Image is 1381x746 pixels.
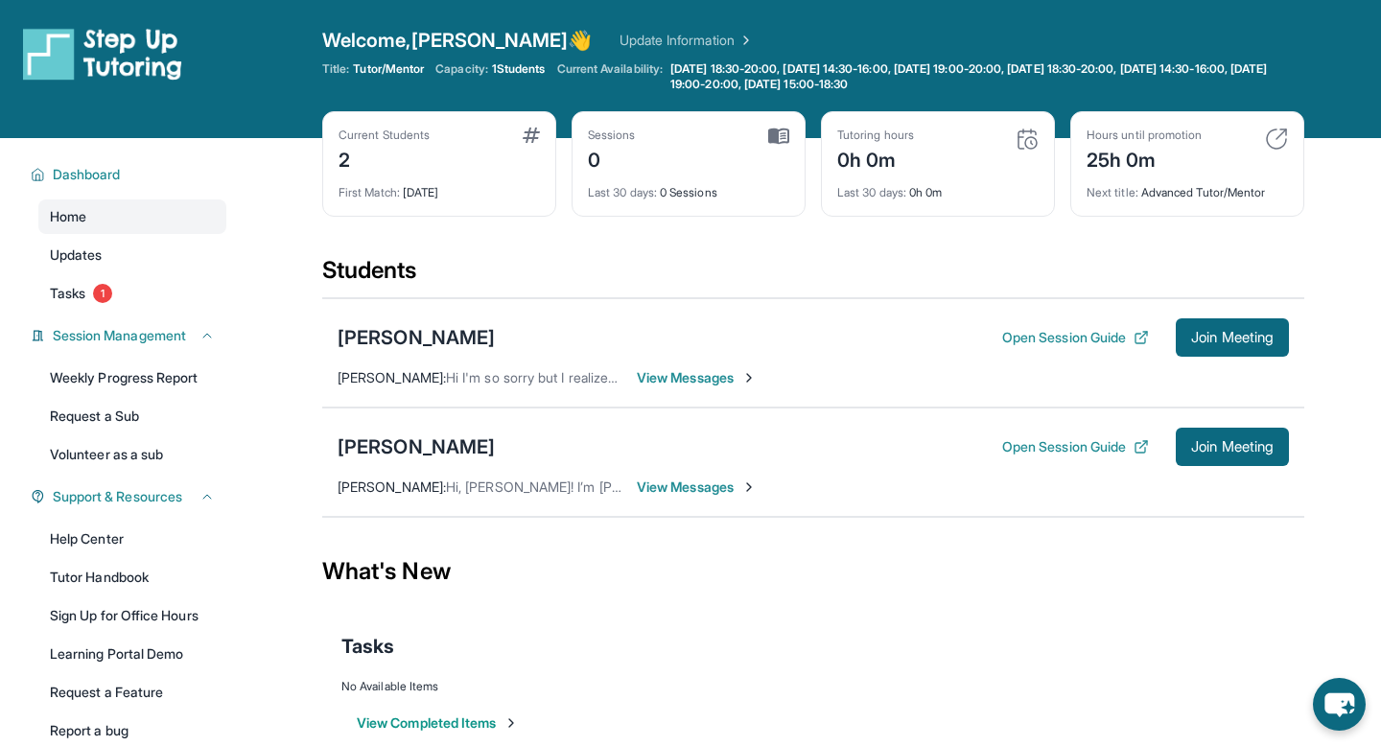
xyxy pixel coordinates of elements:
[38,276,226,311] a: Tasks1
[38,199,226,234] a: Home
[322,529,1304,614] div: What's New
[339,185,400,199] span: First Match :
[322,255,1304,297] div: Students
[588,143,636,174] div: 0
[837,174,1039,200] div: 0h 0m
[339,143,430,174] div: 2
[670,61,1300,92] span: [DATE] 18:30-20:00, [DATE] 14:30-16:00, [DATE] 19:00-20:00, [DATE] 18:30-20:00, [DATE] 14:30-16:0...
[338,433,495,460] div: [PERSON_NAME]
[837,185,906,199] span: Last 30 days :
[38,361,226,395] a: Weekly Progress Report
[588,185,657,199] span: Last 30 days :
[38,560,226,594] a: Tutor Handbook
[45,487,215,506] button: Support & Resources
[667,61,1304,92] a: [DATE] 18:30-20:00, [DATE] 14:30-16:00, [DATE] 19:00-20:00, [DATE] 18:30-20:00, [DATE] 14:30-16:0...
[588,128,636,143] div: Sessions
[38,522,226,556] a: Help Center
[768,128,789,145] img: card
[435,61,488,77] span: Capacity:
[741,370,757,385] img: Chevron-Right
[339,128,430,143] div: Current Students
[1313,678,1366,731] button: chat-button
[353,61,424,77] span: Tutor/Mentor
[1265,128,1288,151] img: card
[339,174,540,200] div: [DATE]
[45,165,215,184] button: Dashboard
[637,368,757,387] span: View Messages
[1191,441,1274,453] span: Join Meeting
[38,238,226,272] a: Updates
[1087,185,1138,199] span: Next title :
[837,143,914,174] div: 0h 0m
[45,326,215,345] button: Session Management
[1176,428,1289,466] button: Join Meeting
[341,679,1285,694] div: No Available Items
[338,324,495,351] div: [PERSON_NAME]
[341,633,394,660] span: Tasks
[492,61,546,77] span: 1 Students
[50,284,85,303] span: Tasks
[1191,332,1274,343] span: Join Meeting
[38,637,226,671] a: Learning Portal Demo
[1002,328,1149,347] button: Open Session Guide
[322,27,593,54] span: Welcome, [PERSON_NAME] 👋
[1176,318,1289,357] button: Join Meeting
[735,31,754,50] img: Chevron Right
[1087,128,1202,143] div: Hours until promotion
[741,479,757,495] img: Chevron-Right
[557,61,663,92] span: Current Availability:
[637,478,757,497] span: View Messages
[38,675,226,710] a: Request a Feature
[1016,128,1039,151] img: card
[50,207,86,226] span: Home
[338,369,446,385] span: [PERSON_NAME] :
[620,31,754,50] a: Update Information
[53,165,121,184] span: Dashboard
[93,284,112,303] span: 1
[1002,437,1149,456] button: Open Session Guide
[50,245,103,265] span: Updates
[38,399,226,433] a: Request a Sub
[23,27,182,81] img: logo
[38,437,226,472] a: Volunteer as a sub
[588,174,789,200] div: 0 Sessions
[38,598,226,633] a: Sign Up for Office Hours
[523,128,540,143] img: card
[53,326,186,345] span: Session Management
[338,478,446,495] span: [PERSON_NAME] :
[322,61,349,77] span: Title:
[53,487,182,506] span: Support & Resources
[1087,143,1202,174] div: 25h 0m
[837,128,914,143] div: Tutoring hours
[357,713,519,733] button: View Completed Items
[1087,174,1288,200] div: Advanced Tutor/Mentor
